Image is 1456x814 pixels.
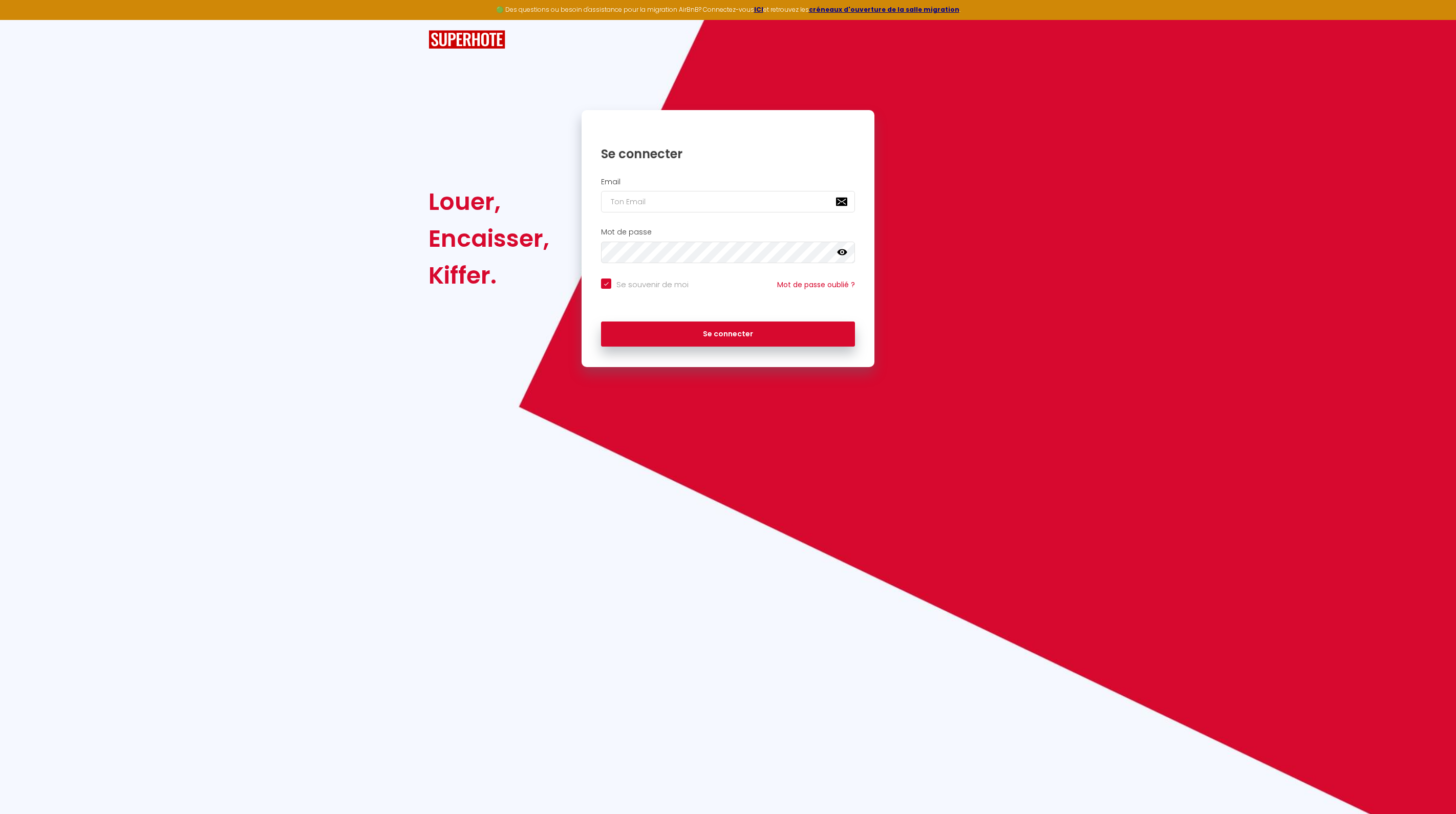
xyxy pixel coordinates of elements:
[601,191,855,212] input: Ton Email
[429,183,549,220] div: Louer,
[601,322,855,347] button: Se connecter
[429,257,549,294] div: Kiffer.
[429,220,549,257] div: Encaisser,
[777,280,855,290] a: Mot de passe oublié ?
[601,178,855,186] h2: Email
[754,5,763,14] a: ICI
[601,228,855,237] h2: Mot de passe
[601,146,855,162] h1: Se connecter
[809,5,959,14] a: créneaux d'ouverture de la salle migration
[429,30,505,49] img: SuperHote logo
